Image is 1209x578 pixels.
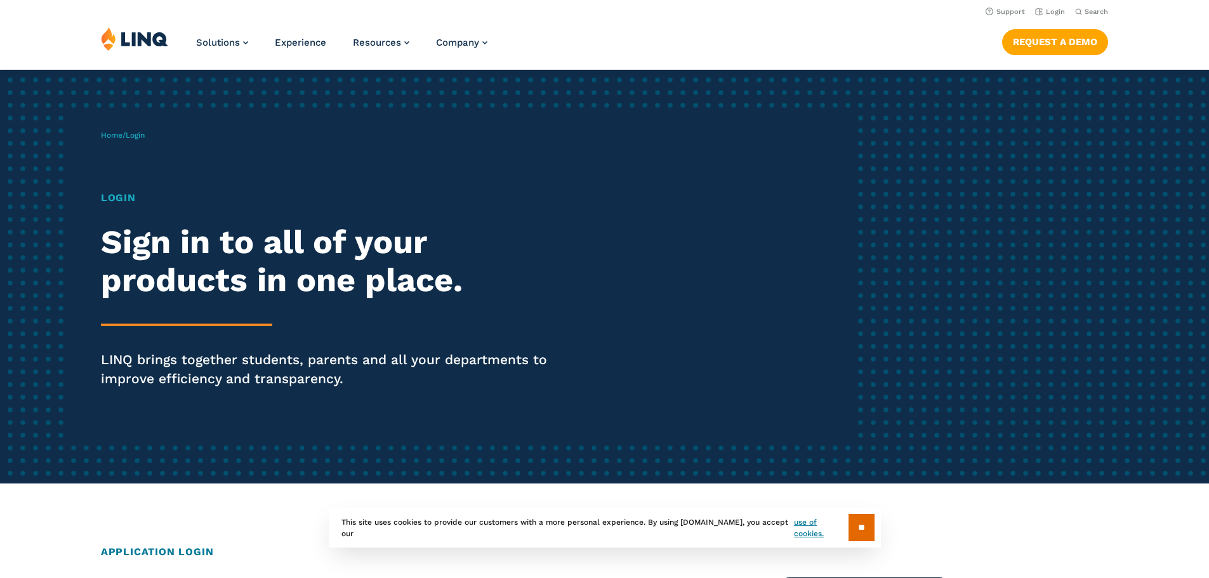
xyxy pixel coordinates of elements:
[101,190,567,206] h1: Login
[101,350,567,388] p: LINQ brings together students, parents and all your departments to improve efficiency and transpa...
[794,516,848,539] a: use of cookies.
[353,37,409,48] a: Resources
[101,131,145,140] span: /
[986,8,1025,16] a: Support
[101,223,567,299] h2: Sign in to all of your products in one place.
[1002,27,1108,55] nav: Button Navigation
[126,131,145,140] span: Login
[1085,8,1108,16] span: Search
[353,37,401,48] span: Resources
[196,27,487,69] nav: Primary Navigation
[436,37,479,48] span: Company
[329,508,881,548] div: This site uses cookies to provide our customers with a more personal experience. By using [DOMAIN...
[196,37,248,48] a: Solutions
[196,37,240,48] span: Solutions
[275,37,326,48] a: Experience
[1035,8,1065,16] a: Login
[1075,7,1108,16] button: Open Search Bar
[1002,29,1108,55] a: Request a Demo
[436,37,487,48] a: Company
[101,131,122,140] a: Home
[101,27,168,51] img: LINQ | K‑12 Software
